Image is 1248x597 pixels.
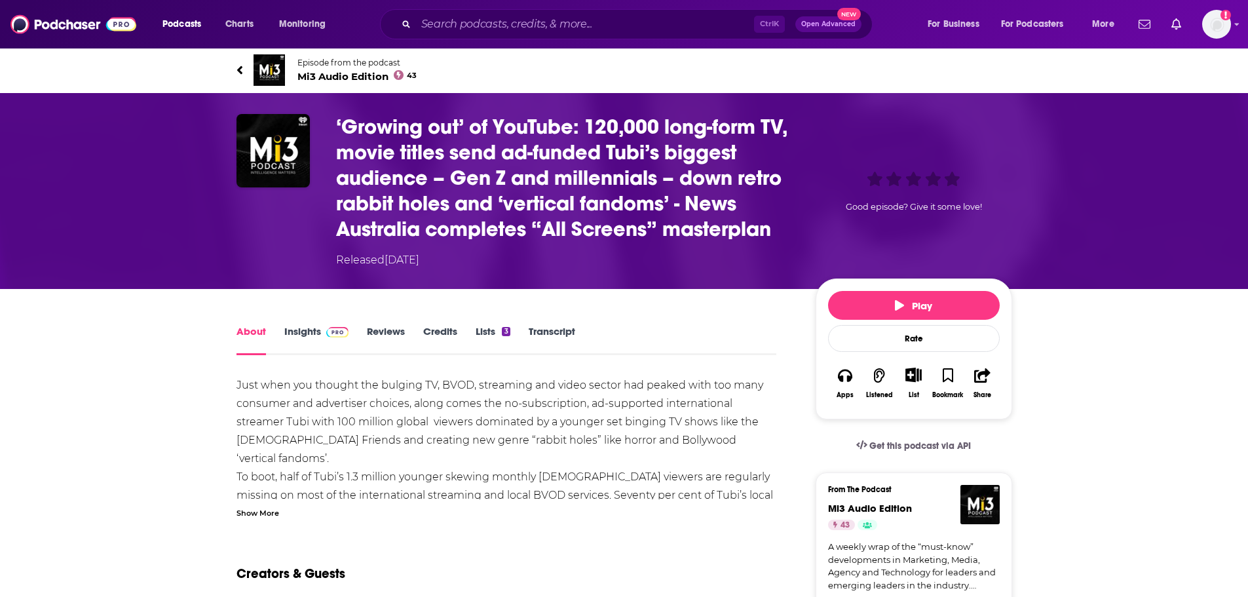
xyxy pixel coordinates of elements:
[297,58,417,67] span: Episode from the podcast
[965,359,999,407] button: Share
[909,391,919,399] div: List
[862,359,896,407] button: Listened
[1083,14,1131,35] button: open menu
[974,391,991,399] div: Share
[416,14,754,35] input: Search podcasts, credits, & more...
[846,202,982,212] span: Good episode? Give it some love!
[828,502,912,514] a: Mi3 Audio Edition
[1166,13,1186,35] a: Show notifications dropdown
[841,519,850,532] span: 43
[326,327,349,337] img: Podchaser Pro
[367,325,405,355] a: Reviews
[1220,10,1231,20] svg: Add a profile image
[828,325,1000,352] div: Rate
[866,391,893,399] div: Listened
[270,14,343,35] button: open menu
[336,252,419,268] div: Released [DATE]
[837,391,854,399] div: Apps
[828,485,989,494] h3: From The Podcast
[932,391,963,399] div: Bookmark
[284,325,349,355] a: InsightsPodchaser Pro
[153,14,218,35] button: open menu
[837,8,861,20] span: New
[1202,10,1231,39] img: User Profile
[896,359,930,407] div: Show More ButtonList
[828,359,862,407] button: Apps
[10,12,136,37] img: Podchaser - Follow, Share and Rate Podcasts
[236,54,1012,86] a: Mi3 Audio EditionEpisode from the podcastMi3 Audio Edition43
[236,114,310,187] img: ‘Growing out’ of YouTube: 120,000 long-form TV, movie titles send ad-funded Tubi’s biggest audien...
[918,14,996,35] button: open menu
[297,70,417,83] span: Mi3 Audio Edition
[1133,13,1156,35] a: Show notifications dropdown
[931,359,965,407] button: Bookmark
[217,14,261,35] a: Charts
[828,520,855,530] a: 43
[869,440,971,452] span: Get this podcast via API
[828,541,1000,592] a: A weekly wrap of the “must-know” developments in Marketing, Media, Agency and Technology for lead...
[960,485,1000,524] img: Mi3 Audio Edition
[754,16,785,33] span: Ctrl K
[225,15,254,33] span: Charts
[795,16,861,32] button: Open AdvancedNew
[928,15,979,33] span: For Business
[801,21,856,28] span: Open Advanced
[828,291,1000,320] button: Play
[895,299,932,312] span: Play
[236,325,266,355] a: About
[846,430,982,462] a: Get this podcast via API
[423,325,457,355] a: Credits
[162,15,201,33] span: Podcasts
[1202,10,1231,39] span: Logged in as joe.kleckner
[1202,10,1231,39] button: Show profile menu
[279,15,326,33] span: Monitoring
[993,14,1083,35] button: open menu
[254,54,285,86] img: Mi3 Audio Edition
[529,325,575,355] a: Transcript
[392,9,885,39] div: Search podcasts, credits, & more...
[476,325,510,355] a: Lists3
[1092,15,1114,33] span: More
[407,73,417,79] span: 43
[236,566,345,582] h2: Creators & Guests
[1001,15,1064,33] span: For Podcasters
[336,114,795,242] h1: ‘Growing out’ of YouTube: 120,000 long-form TV, movie titles send ad-funded Tubi’s biggest audien...
[900,368,927,382] button: Show More Button
[502,327,510,336] div: 3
